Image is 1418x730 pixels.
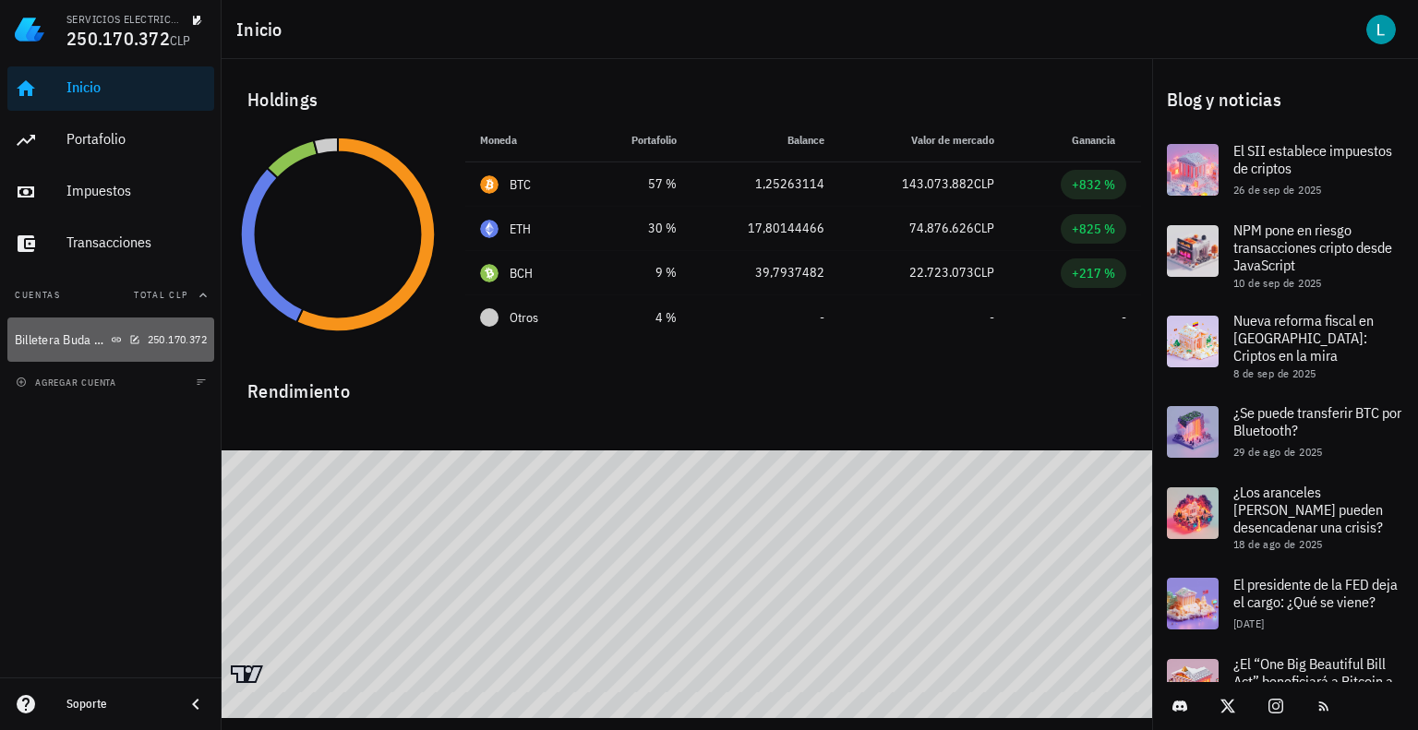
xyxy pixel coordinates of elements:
[7,66,214,111] a: Inicio
[231,665,263,683] a: Charting by TradingView
[1233,616,1264,630] span: [DATE]
[15,15,44,44] img: LedgiFi
[974,264,994,281] span: CLP
[510,220,532,238] div: ETH
[974,220,994,236] span: CLP
[706,219,824,238] div: 17,80144466
[974,175,994,192] span: CLP
[990,309,994,326] span: -
[1366,15,1396,44] div: avatar
[691,118,839,162] th: Balance
[706,174,824,194] div: 1,25263114
[480,220,499,238] div: ETH-icon
[602,219,677,238] div: 30 %
[1233,575,1398,611] span: El presidente de la FED deja el cargo: ¿Qué se viene?
[602,263,677,282] div: 9 %
[480,175,499,194] div: BTC-icon
[19,377,116,389] span: agregar cuenta
[66,12,185,27] div: SERVICIOS ELECTRICOS DEL NORTE LTDA
[11,373,125,391] button: agregar cuenta
[1233,537,1323,551] span: 18 de ago de 2025
[1233,311,1374,365] span: Nueva reforma fiscal en [GEOGRAPHIC_DATA]: Criptos en la mira
[7,221,214,266] a: Transacciones
[587,118,691,162] th: Portafolio
[1152,301,1418,391] a: Nueva reforma fiscal en [GEOGRAPHIC_DATA]: Criptos en la mira 8 de sep de 2025
[66,78,207,96] div: Inicio
[909,220,974,236] span: 74.876.626
[1233,183,1322,197] span: 26 de sep de 2025
[706,263,824,282] div: 39,7937482
[510,175,532,194] div: BTC
[66,130,207,148] div: Portafolio
[1152,473,1418,563] a: ¿Los aranceles [PERSON_NAME] pueden desencadenar una crisis? 18 de ago de 2025
[602,308,677,328] div: 4 %
[1233,276,1322,290] span: 10 de sep de 2025
[1233,221,1392,274] span: NPM pone en riesgo transacciones cripto desde JavaScript
[909,264,974,281] span: 22.723.073
[236,15,290,44] h1: Inicio
[902,175,974,192] span: 143.073.882
[1152,129,1418,210] a: El SII establece impuestos de criptos 26 de sep de 2025
[510,308,538,328] span: Otros
[233,362,1141,406] div: Rendimiento
[1072,175,1115,194] div: +832 %
[839,118,1009,162] th: Valor de mercado
[7,317,214,362] a: Billetera Buda Serv Elec del Norte Ltda 250.170.372
[1233,445,1323,459] span: 29 de ago de 2025
[1233,141,1392,177] span: El SII establece impuestos de criptos
[66,182,207,199] div: Impuestos
[233,70,1141,129] div: Holdings
[1152,563,1418,644] a: El presidente de la FED deja el cargo: ¿Qué se viene? [DATE]
[465,118,587,162] th: Moneda
[480,264,499,282] div: BCH-icon
[820,309,824,326] span: -
[66,233,207,251] div: Transacciones
[7,170,214,214] a: Impuestos
[1072,133,1126,147] span: Ganancia
[66,26,170,51] span: 250.170.372
[1233,366,1316,380] span: 8 de sep de 2025
[7,118,214,162] a: Portafolio
[602,174,677,194] div: 57 %
[1072,264,1115,282] div: +217 %
[510,264,534,282] div: BCH
[1122,309,1126,326] span: -
[15,332,107,348] div: Billetera Buda Serv Elec del Norte Ltda
[170,32,191,49] span: CLP
[1233,483,1383,536] span: ¿Los aranceles [PERSON_NAME] pueden desencadenar una crisis?
[7,273,214,317] button: CuentasTotal CLP
[134,289,188,301] span: Total CLP
[1152,210,1418,301] a: NPM pone en riesgo transacciones cripto desde JavaScript 10 de sep de 2025
[1152,391,1418,473] a: ¿Se puede transferir BTC por Bluetooth? 29 de ago de 2025
[66,697,170,712] div: Soporte
[1152,70,1418,129] div: Blog y noticias
[1233,403,1401,439] span: ¿Se puede transferir BTC por Bluetooth?
[1072,220,1115,238] div: +825 %
[148,332,207,346] span: 250.170.372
